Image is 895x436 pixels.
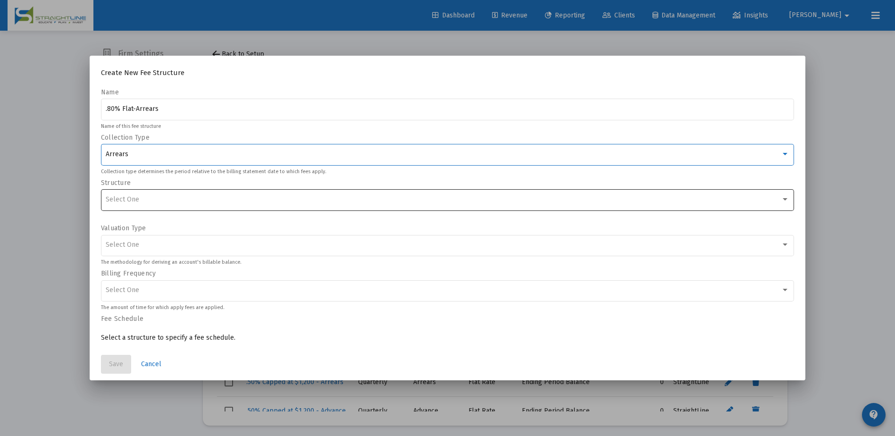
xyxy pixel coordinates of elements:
span: Arrears [106,150,128,158]
mat-hint: Name of this fee structure [101,124,161,129]
mat-hint: The methodology for deriving an account's billable balance. [101,260,241,265]
label: Name [101,88,119,96]
label: Structure [101,179,131,187]
button: Save [101,355,131,374]
h4: Create New Fee Structure [101,67,795,78]
button: Cancel [134,355,169,374]
mat-hint: Collection type determines the period relative to the billing statement date to which fees apply. [101,169,326,175]
label: Valuation Type [101,224,146,232]
mat-hint: The amount of time for which apply fees are applied. [101,305,224,310]
span: Select One [106,241,139,249]
span: Select One [106,195,139,203]
span: Cancel [141,360,161,368]
p: Select a structure to specify a fee schedule. [101,333,795,343]
label: Fee Schedule [101,315,143,323]
input: e.g., Standard Fee [106,105,789,113]
label: Collection Type [101,134,150,142]
span: Save [109,360,123,368]
label: Billing Frequency [101,269,156,277]
span: Select One [106,286,139,294]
